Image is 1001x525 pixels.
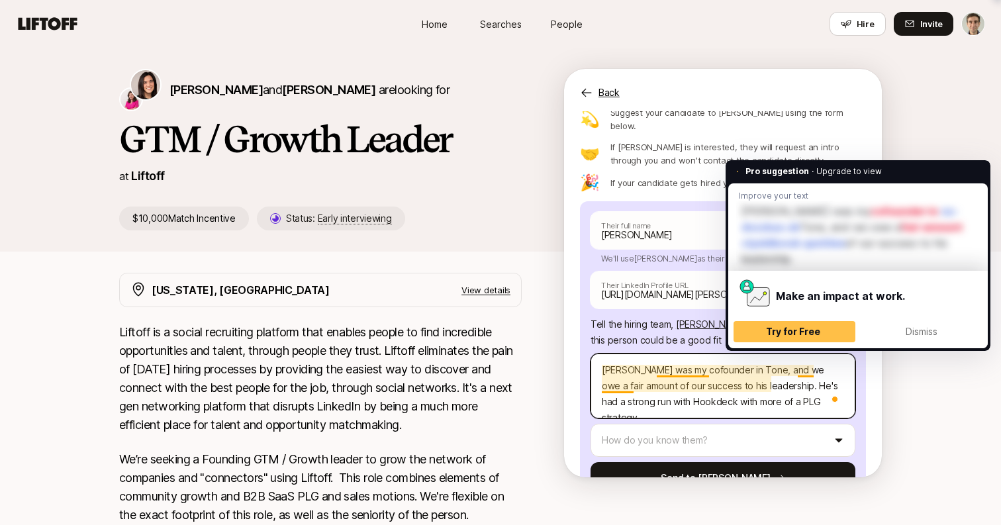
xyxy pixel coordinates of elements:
[119,207,249,230] p: $10,000 Match Incentive
[131,169,164,183] a: Liftoff
[282,83,375,97] span: [PERSON_NAME]
[534,12,600,36] a: People
[480,17,522,31] span: Searches
[152,281,330,299] p: [US_STATE], [GEOGRAPHIC_DATA]
[263,83,375,97] span: and
[610,140,866,167] p: If [PERSON_NAME] is interested, they will request an intro through you and won't contact the cand...
[580,111,600,127] p: 💫
[591,249,855,265] p: We'll use [PERSON_NAME] as their preferred name.
[676,318,747,330] span: [PERSON_NAME]
[169,81,450,99] p: are looking for
[580,146,600,162] p: 🤝
[591,354,855,418] textarea: To enrich screen reader interactions, please activate Accessibility in Grammarly extension settings
[131,70,160,99] img: Eleanor Morgan
[830,12,886,36] button: Hire
[401,12,467,36] a: Home
[551,17,583,31] span: People
[120,89,142,110] img: Emma Frane
[894,12,953,36] button: Invite
[318,213,392,224] span: Early interviewing
[119,450,522,524] p: We’re seeking a Founding GTM / Growth leader to grow the network of companies and "connectors" us...
[286,211,392,226] p: Status:
[610,106,866,132] p: Suggest your candidate to [PERSON_NAME] using the form below.
[119,119,522,159] h1: GTM / Growth Leader
[467,12,534,36] a: Searches
[119,323,522,434] p: Liftoff is a social recruiting platform that enables people to find incredible opportunities and ...
[461,283,510,297] p: View details
[598,85,620,101] p: Back
[580,175,600,191] p: 🎉
[610,176,810,189] p: If your candidate gets hired you'll receive $10,000
[961,12,985,36] button: Vlad Pick
[857,17,875,30] span: Hire
[591,462,855,494] button: Send to [PERSON_NAME]
[962,13,984,35] img: Vlad Pick
[422,17,448,31] span: Home
[591,316,855,348] p: Tell the hiring team, why this person could be a good fit
[169,83,263,97] span: [PERSON_NAME]
[920,17,943,30] span: Invite
[119,167,128,185] p: at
